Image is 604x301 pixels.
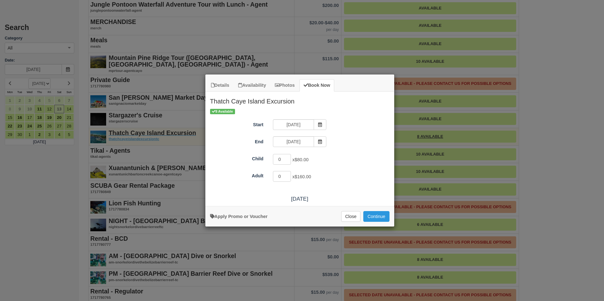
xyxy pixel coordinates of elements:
[205,119,268,128] label: Start
[295,157,309,162] span: $80.00
[291,196,308,202] span: [DATE]
[207,79,233,91] a: Details
[292,157,308,162] span: x
[273,154,291,165] input: Child
[205,170,268,179] label: Adult
[210,109,235,114] span: 8 Available
[205,91,394,108] h2: Thatch Caye Island Excursion
[341,211,361,222] button: Close
[273,171,291,182] input: Adult
[234,79,270,91] a: Availability
[205,91,394,203] div: Item Modal
[210,214,268,219] a: Apply Voucher
[292,174,311,179] span: x
[205,136,268,145] label: End
[205,153,268,162] label: Child
[363,211,389,222] button: Add to Booking
[295,174,311,179] span: $160.00
[271,79,299,91] a: Photos
[299,79,334,91] a: Book Now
